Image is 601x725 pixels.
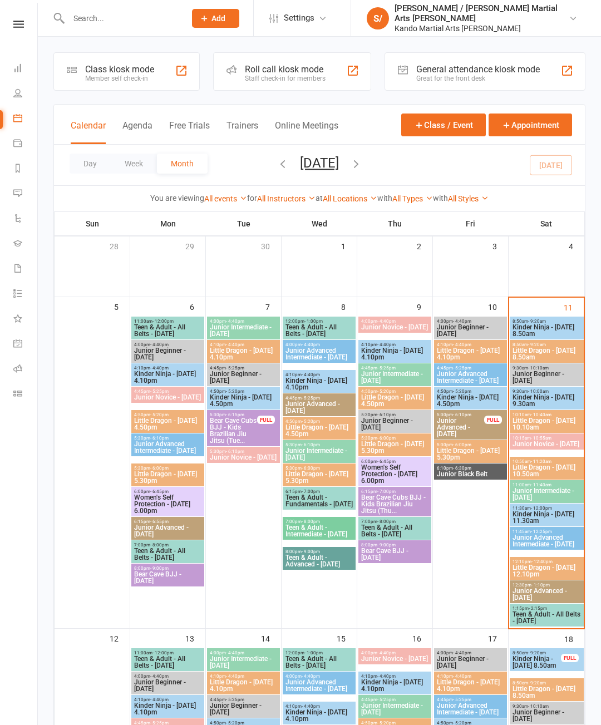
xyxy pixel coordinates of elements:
[361,436,429,441] span: 5:30pm
[453,366,471,371] span: - 5:25pm
[226,342,244,347] span: - 4:40pm
[209,412,258,417] span: 5:30pm
[377,389,396,394] span: - 5:20pm
[150,412,169,417] span: - 5:20pm
[134,679,202,692] span: Junior Beginner - [DATE]
[209,697,278,702] span: 4:45pm
[257,194,316,203] a: All Instructors
[436,417,485,437] span: Junior Advanced - [DATE]
[304,319,323,324] span: - 1:00pm
[377,194,392,203] strong: with
[13,307,38,332] a: What's New
[361,494,429,514] span: Bear Cave Cubs BJJ - Kids Brazilian Jiu Jitsu (Thu...
[134,371,202,384] span: Kinder Ninja - [DATE] 4.10pm
[150,194,204,203] strong: You are viewing
[257,416,275,424] div: FULL
[323,194,377,203] a: All Locations
[512,709,582,722] span: Junior Beginner - [DATE]
[226,674,244,679] span: - 4:40pm
[285,347,353,361] span: Junior Advanced Intermediate - [DATE]
[134,436,202,441] span: 5:30pm
[247,194,257,203] strong: for
[302,372,320,377] span: - 4:40pm
[512,487,582,501] span: Junior Intermediate - [DATE]
[13,382,38,407] a: Class kiosk mode
[209,454,278,461] span: Junior Novice - [DATE]
[150,489,169,494] span: - 6:45pm
[436,650,505,655] span: 4:00pm
[512,412,582,417] span: 10:10am
[417,297,432,315] div: 9
[512,606,582,611] span: 1:15pm
[134,347,202,361] span: Junior Beginner - [DATE]
[55,212,130,235] th: Sun
[226,366,244,371] span: - 5:25pm
[361,347,429,361] span: Kinder Ninja - [DATE] 4.10pm
[110,629,130,647] div: 12
[209,366,278,371] span: 4:45pm
[361,548,429,561] span: Bear Cave BJJ - [DATE]
[361,679,429,692] span: Kinder Ninja - [DATE] 4.10pm
[302,549,320,554] span: - 9:00pm
[206,212,282,235] th: Tue
[134,566,202,571] span: 8:00pm
[285,494,353,507] span: Teen & Adult - Fundamentals - [DATE]
[302,466,320,471] span: - 6:00pm
[245,64,326,75] div: Roll call kiosk mode
[361,412,429,417] span: 5:30pm
[316,194,323,203] strong: at
[110,236,130,255] div: 28
[341,297,357,315] div: 8
[448,194,489,203] a: All Styles
[512,588,582,601] span: Junior Advanced - [DATE]
[285,709,353,722] span: Kinder Ninja - [DATE] 4.10pm
[150,566,169,571] span: - 9:00pm
[377,674,396,679] span: - 4:40pm
[302,342,320,347] span: - 4:40pm
[453,389,471,394] span: - 5:20pm
[361,542,429,548] span: 8:00pm
[453,319,471,324] span: - 4:40pm
[512,511,582,524] span: Kinder Ninja - [DATE] 11.30am
[512,319,582,324] span: 8:50am
[528,319,546,324] span: - 9:20am
[209,389,278,394] span: 4:50pm
[453,674,471,679] span: - 4:40pm
[134,519,202,524] span: 6:15pm
[392,194,433,203] a: All Types
[492,236,508,255] div: 3
[209,679,278,692] span: Little Dragon - [DATE] 4.10pm
[285,419,353,424] span: 4:50pm
[150,389,169,394] span: - 5:25pm
[436,466,505,471] span: 6:10pm
[284,6,314,31] span: Settings
[285,424,353,437] span: Little Dragon - [DATE] 4.50pm
[275,120,338,144] button: Online Meetings
[357,212,433,235] th: Thu
[361,650,429,655] span: 4:00pm
[285,674,353,679] span: 4:00pm
[512,564,582,578] span: Little Dragon - [DATE] 12.10pm
[436,447,505,461] span: Little Dragon - [DATE] 5.30pm
[134,702,202,716] span: Kinder Ninja - [DATE] 4.10pm
[285,342,353,347] span: 4:00pm
[204,194,247,203] a: All events
[85,64,154,75] div: Class kiosk mode
[531,412,551,417] span: - 10:40am
[512,389,582,394] span: 9:30am
[13,82,38,107] a: People
[134,489,202,494] span: 6:00pm
[285,549,353,554] span: 8:00pm
[65,11,178,26] input: Search...
[302,489,320,494] span: - 7:00pm
[302,419,320,424] span: - 5:20pm
[512,347,582,361] span: Little Dragon - [DATE] 8.50am
[361,441,429,454] span: Little Dragon - [DATE] 5.30pm
[361,674,429,679] span: 4:10pm
[512,436,582,441] span: 10:15am
[512,655,561,669] span: Kinder Ninja - [DATE] 8.50am
[150,519,169,524] span: - 6:55pm
[436,655,505,669] span: Junior Beginner - [DATE]
[401,114,486,136] button: Class / Event
[13,357,38,382] a: Roll call kiosk mode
